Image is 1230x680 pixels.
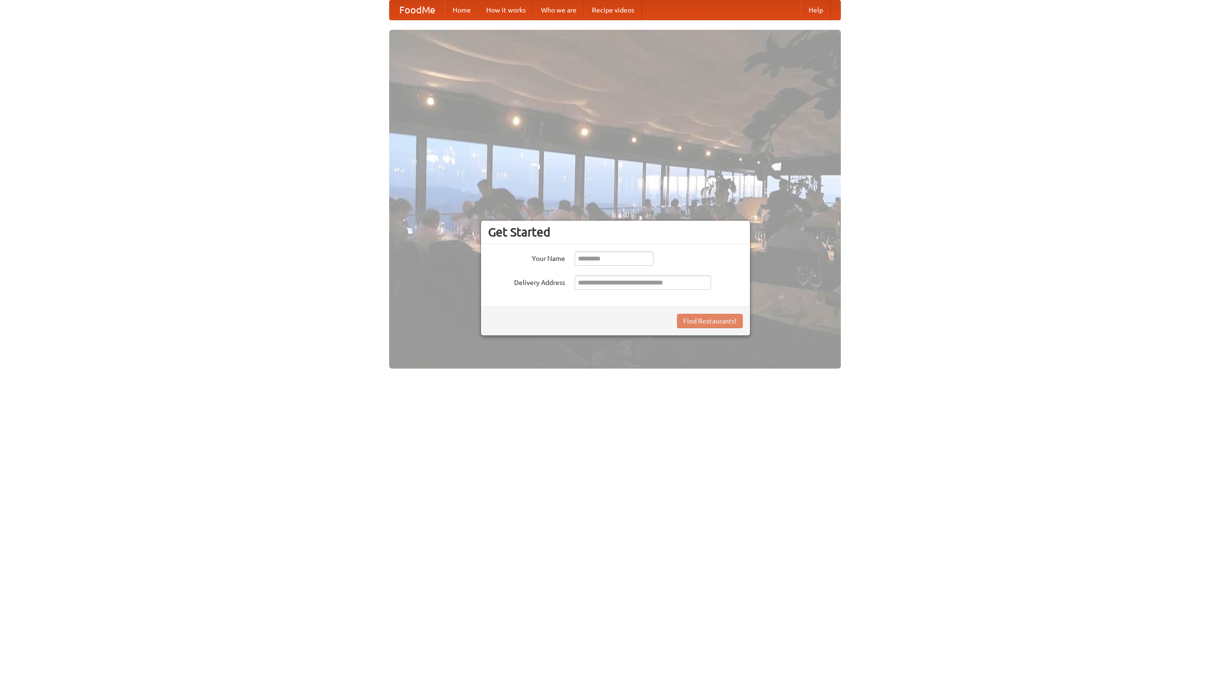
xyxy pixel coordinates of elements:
a: FoodMe [390,0,445,20]
a: Who we are [533,0,584,20]
a: Home [445,0,479,20]
a: How it works [479,0,533,20]
button: Find Restaurants! [677,314,743,328]
label: Delivery Address [488,275,565,287]
h3: Get Started [488,225,743,239]
a: Help [801,0,831,20]
label: Your Name [488,251,565,263]
a: Recipe videos [584,0,642,20]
